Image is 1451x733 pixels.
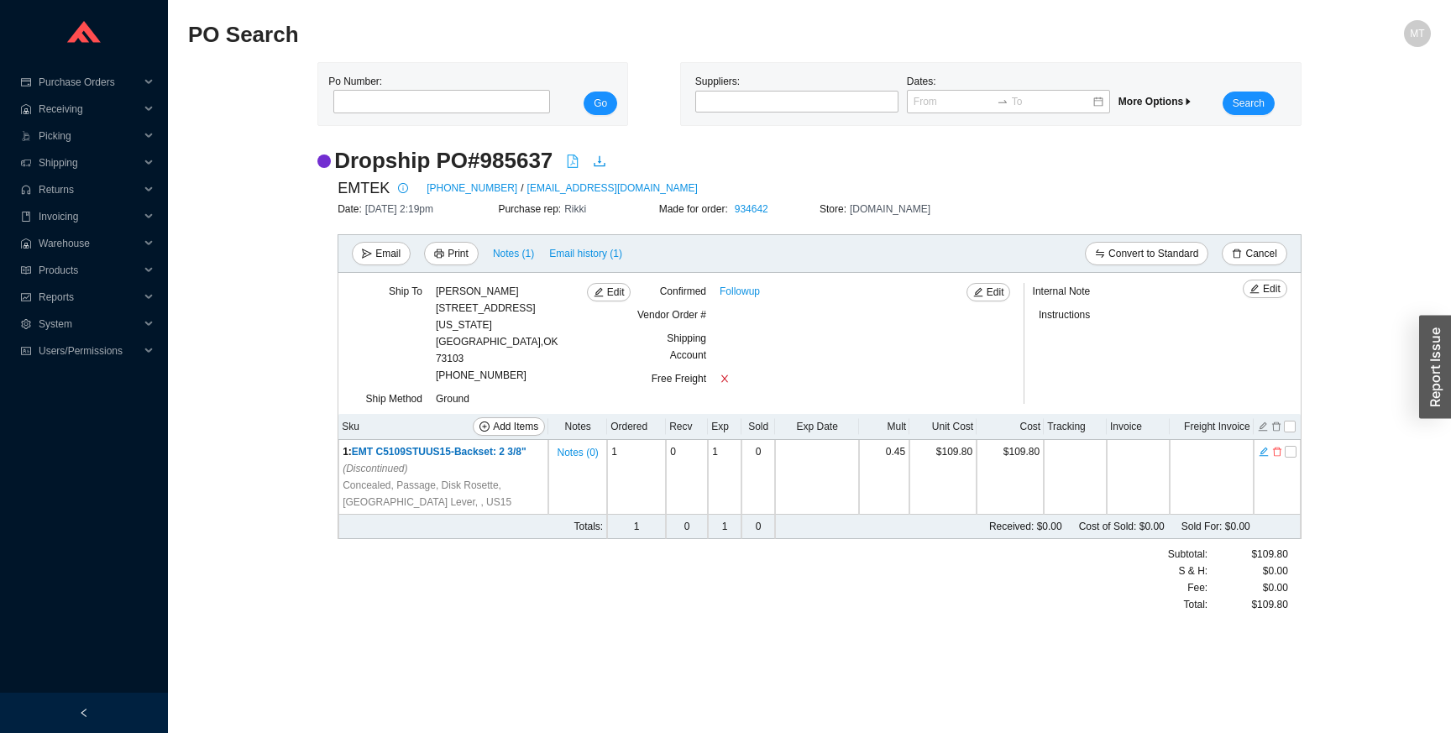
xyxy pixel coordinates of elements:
button: edit [1258,444,1270,456]
span: book [20,212,32,222]
span: Print [448,245,469,262]
button: info-circle [390,176,413,200]
span: EMT C5109STUUS15-Backset: 2 3/8" [343,446,526,474]
span: Go [594,95,607,112]
span: edit [1249,284,1260,296]
span: [DATE] 2:19pm [365,203,433,215]
span: Store: [820,203,850,215]
span: Purchase Orders [39,69,139,96]
span: EMTEK [338,175,390,201]
span: Internal Note [1033,285,1091,297]
h2: PO Search [188,20,1120,50]
th: Exp [708,414,741,440]
span: Notes ( 1 ) [493,245,534,262]
span: customer-service [20,185,32,195]
button: deleteCancel [1222,242,1286,265]
div: Sku [342,417,545,436]
button: delete [1271,444,1283,456]
span: edit [1259,446,1269,458]
div: Suppliers: [691,73,903,115]
td: 1 [708,515,741,539]
span: Fee : [1187,579,1207,596]
td: $109.80 [909,440,977,515]
div: $0.00 [1207,563,1288,579]
span: Convert to Standard [1108,245,1198,262]
span: edit [973,287,983,299]
span: Cancel [1245,245,1276,262]
span: Edit [607,284,625,301]
span: read [20,265,32,275]
span: $0.00 [1263,579,1288,596]
span: info-circle [394,183,412,193]
th: Tracking [1044,414,1107,440]
button: editEdit [966,283,1011,301]
td: 1 [607,515,666,539]
th: Ordered [607,414,666,440]
span: 1 : [343,446,352,458]
th: Exp Date [775,414,859,440]
th: Recv [666,414,708,440]
button: sendEmail [352,242,411,265]
button: editEdit [1243,280,1287,298]
span: caret-right [1183,97,1193,107]
a: download [593,154,606,171]
span: edit [594,287,604,299]
span: Date: [338,203,365,215]
span: Add Items [493,418,538,435]
span: Picking [39,123,139,149]
span: printer [434,249,444,260]
span: swap-right [997,96,1008,107]
span: Products [39,257,139,284]
th: Unit Cost [909,414,977,440]
span: close [720,374,730,384]
input: To [1012,93,1092,110]
span: Invoicing [39,203,139,230]
td: 0 [741,515,775,539]
button: swapConvert to Standard [1085,242,1208,265]
button: Search [1223,92,1275,115]
td: 0 [666,515,708,539]
span: Warehouse [39,230,139,257]
td: 0.45 [859,440,909,515]
td: $0.00 $0.00 $0.00 [859,515,1254,539]
td: 0 [741,440,775,515]
span: / [521,180,523,196]
span: Totals: [574,521,603,532]
span: Received: [989,521,1034,532]
th: Freight Invoice [1170,414,1254,440]
div: Po Number: [328,73,545,115]
span: Receiving [39,96,139,123]
th: Mult [859,414,909,440]
span: Ship Method [366,393,422,405]
span: Made for order: [659,203,731,215]
span: Edit [1263,280,1281,297]
a: [EMAIL_ADDRESS][DOMAIN_NAME] [527,180,698,196]
button: edit [1257,419,1269,431]
th: Invoice [1107,414,1170,440]
span: MT [1410,20,1424,47]
td: 1 [607,440,666,515]
a: Followup [720,283,760,300]
span: fund [20,292,32,302]
span: Free Freight [652,373,706,385]
button: Notes (1) [492,244,535,256]
button: Go [584,92,617,115]
span: Reports [39,284,139,311]
th: Cost [977,414,1044,440]
td: 1 [708,440,741,515]
span: credit-card [20,77,32,87]
div: $109.80 [1207,596,1288,613]
span: Returns [39,176,139,203]
h2: Dropship PO # 985637 [334,146,553,175]
input: From [914,93,993,110]
span: Shipping [39,149,139,176]
span: Purchase rep: [498,203,564,215]
span: Search [1233,95,1265,112]
span: left [79,708,89,718]
span: Ground [436,393,469,405]
i: (Discontinued) [343,463,407,474]
span: System [39,311,139,338]
span: Instructions [1039,309,1090,321]
span: Shipping Account [667,332,706,361]
span: Cost of Sold: [1079,521,1137,532]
